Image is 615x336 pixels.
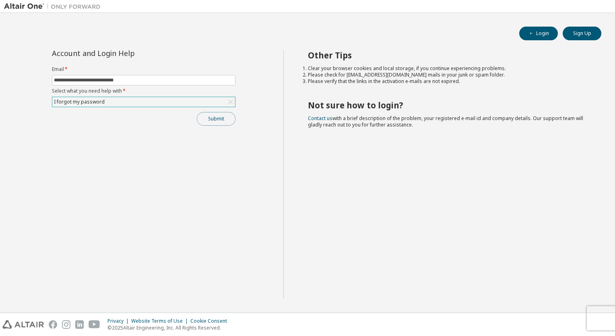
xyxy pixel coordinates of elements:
img: facebook.svg [49,320,57,329]
p: © 2025 Altair Engineering, Inc. All Rights Reserved. [107,324,232,331]
button: Login [519,27,558,40]
img: youtube.svg [89,320,100,329]
li: Please verify that the links in the activation e-mails are not expired. [308,78,587,85]
li: Clear your browser cookies and local storage, if you continue experiencing problems. [308,65,587,72]
img: Altair One [4,2,105,10]
a: Contact us [308,115,332,122]
h2: Not sure how to login? [308,100,587,110]
button: Submit [197,112,235,126]
div: Account and Login Help [52,50,199,56]
label: Select what you need help with [52,88,235,94]
div: I forgot my password [53,97,106,106]
span: with a brief description of the problem, your registered e-mail id and company details. Our suppo... [308,115,583,128]
label: Email [52,66,235,73]
div: Privacy [107,318,131,324]
img: altair_logo.svg [2,320,44,329]
li: Please check for [EMAIL_ADDRESS][DOMAIN_NAME] mails in your junk or spam folder. [308,72,587,78]
div: Website Terms of Use [131,318,190,324]
h2: Other Tips [308,50,587,60]
button: Sign Up [563,27,601,40]
div: Cookie Consent [190,318,232,324]
img: linkedin.svg [75,320,84,329]
div: I forgot my password [52,97,235,107]
img: instagram.svg [62,320,70,329]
